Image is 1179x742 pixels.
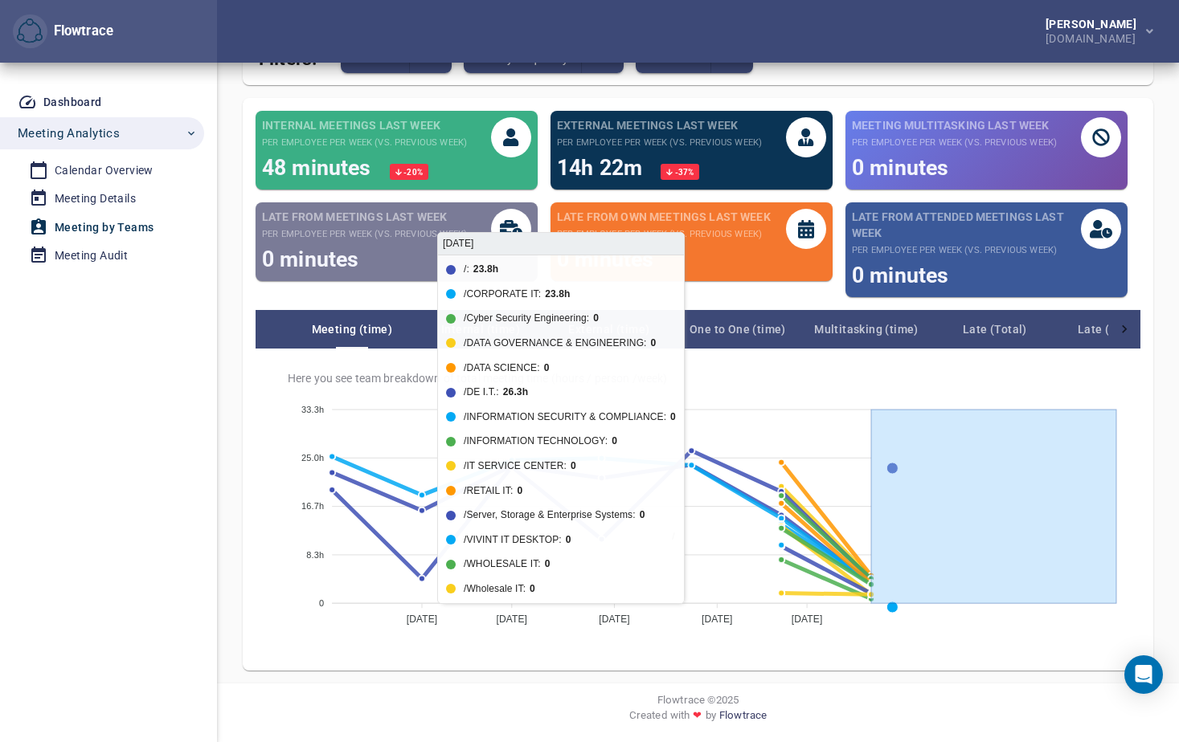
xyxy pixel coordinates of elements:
span: ❤ [690,707,705,723]
span: Late from attended meetings last week [852,209,1081,241]
span: 0 minutes [852,155,948,180]
span: Here you see team breakdown of total meeting time (hours / person / week ) [288,371,1121,385]
span: 0 minutes [852,263,948,287]
span: 14h 22m [557,155,648,180]
div: Flowtrace [47,22,113,41]
div: Dashboard [43,92,102,112]
span: Internal meetings last week [262,117,467,133]
tspan: 33.3h [301,405,324,414]
span: Late from meetings last week [262,209,467,225]
tspan: [DATE] [497,614,528,626]
div: [PERSON_NAME] [1046,18,1143,30]
span: 0 minutes [557,247,653,271]
button: [PERSON_NAME][DOMAIN_NAME] [1020,14,1166,49]
span: -20 % [402,168,423,177]
span: Meeting (time) [288,320,416,339]
div: Calendar Overview [55,161,154,181]
div: Meeting Audit [55,246,128,266]
a: Flowtrace [719,707,767,729]
tspan: 16.7h [301,502,324,512]
span: Weekly frequency [477,49,568,68]
span: Multitasking (time) [802,320,931,339]
small: per employee per week (vs. previous week) [852,244,1081,257]
span: Meeting Analytics [18,123,120,144]
div: Flowtrace [13,14,113,49]
span: External (time) [545,320,673,339]
span: Meeting Multitasking last week [852,117,1057,133]
div: Created with [230,707,1166,729]
tspan: 0 [319,598,324,608]
span: External meetings last week [557,117,762,133]
span: 0 minutes [262,247,358,271]
span: Internal (time) [416,320,545,339]
small: per employee per week (vs. previous week) [557,137,762,149]
span: One to One (time) [673,320,802,339]
tspan: [DATE] [792,614,823,626]
span: 48 minutes [262,155,377,180]
small: per employee per week (vs. previous week) [262,137,467,149]
small: per employee per week (vs. previous week) [262,228,467,241]
div: Meeting by Teams [55,218,154,238]
button: Flowtrace [13,14,47,49]
img: Flowtrace [17,18,43,44]
tspan: [DATE] [407,614,438,626]
span: Flowtrace © 2025 [657,692,739,707]
small: per employee per week (vs. previous week) [852,137,1057,149]
tspan: 8.3h [306,550,324,560]
span: All teams [649,49,698,68]
span: Late (Total) [931,320,1059,339]
tspan: [DATE] [702,614,733,626]
tspan: [DATE] [599,614,630,626]
span: Late from own meetings last week [557,209,771,225]
span: / [660,531,674,542]
span: Filters: [259,39,317,73]
span: by [706,707,716,729]
span: Select... [354,49,396,68]
div: Meeting Details [55,189,136,209]
small: per employee per week (vs. previous week) [557,228,771,241]
tspan: 25.0h [301,453,324,463]
span: -37 % [673,168,694,177]
div: Open Intercom Messenger [1124,655,1163,694]
div: Team breakdown [288,310,1108,349]
div: [DOMAIN_NAME] [1046,30,1143,44]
